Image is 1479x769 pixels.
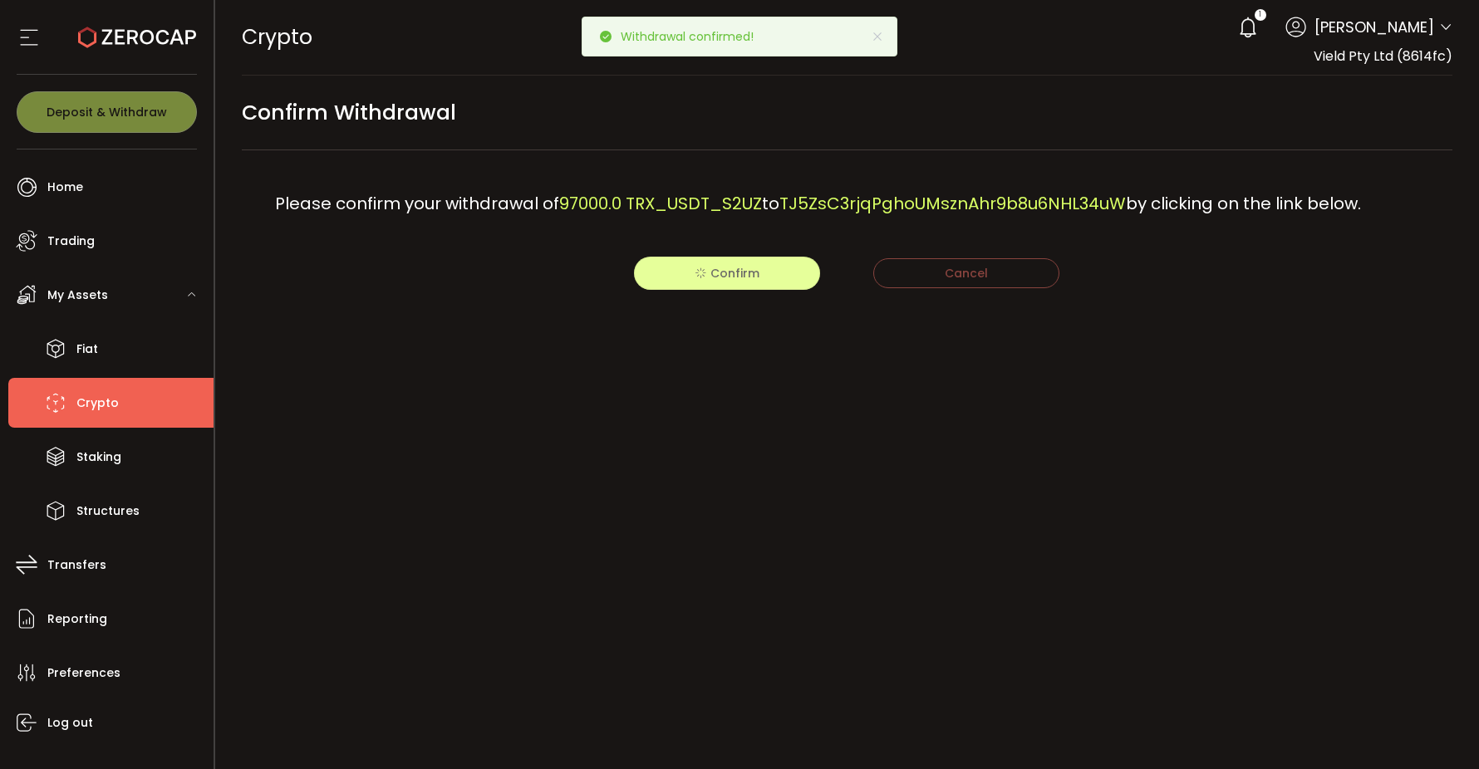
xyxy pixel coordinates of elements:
span: [PERSON_NAME] [1314,16,1434,38]
span: 1 [1259,9,1261,21]
span: Staking [76,445,121,469]
span: Fiat [76,337,98,361]
span: Trading [47,229,95,253]
span: Crypto [242,22,312,51]
span: Structures [76,499,140,523]
button: Cancel [873,258,1059,288]
span: TJ5ZsC3rjqPghoUMsznAhr9b8u6NHL34uW [779,192,1126,215]
span: Confirm Withdrawal [242,94,456,131]
span: Preferences [47,661,120,685]
span: Cancel [945,265,988,282]
p: Withdrawal confirmed! [621,31,767,42]
span: 97000.0 TRX_USDT_S2UZ [559,192,762,215]
span: My Assets [47,283,108,307]
button: Deposit & Withdraw [17,91,197,133]
span: Please confirm your withdrawal of [275,192,559,215]
span: Reporting [47,607,107,631]
iframe: Chat Widget [1396,689,1479,769]
span: to [762,192,779,215]
span: Crypto [76,391,119,415]
span: by clicking on the link below. [1126,192,1361,215]
span: Log out [47,711,93,735]
span: Transfers [47,553,106,577]
span: Deposit & Withdraw [47,106,167,118]
span: Home [47,175,83,199]
span: Vield Pty Ltd (8614fc) [1314,47,1452,66]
